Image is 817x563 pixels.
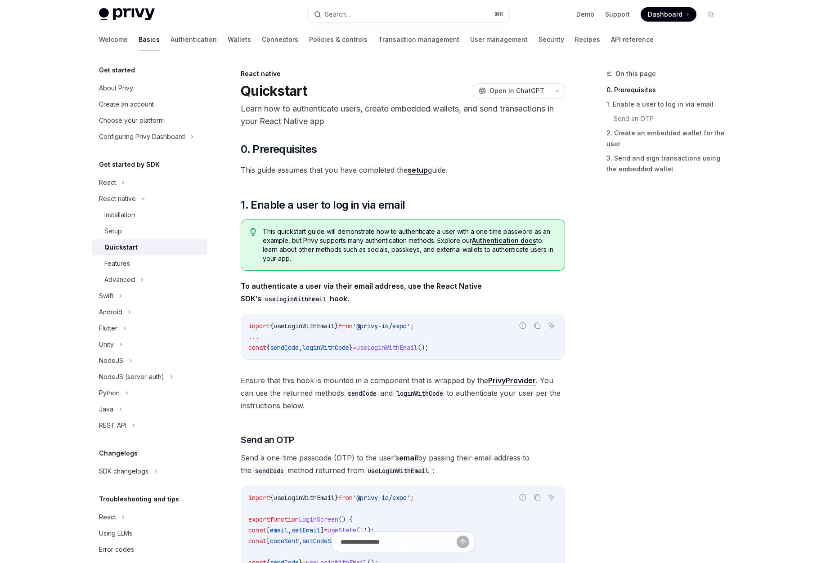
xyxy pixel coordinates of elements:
[99,339,114,350] div: Unity
[241,374,565,412] span: Ensure that this hook is mounted in a component that is wrapped by the . You can use the returned...
[356,526,360,534] span: (
[99,83,133,94] div: About Privy
[292,526,320,534] span: setEmail
[539,29,564,50] a: Security
[531,320,543,331] button: Copy the contents from the code block
[393,389,447,398] code: loginWithCode
[615,68,656,79] span: On this page
[99,404,113,415] div: Java
[410,322,414,330] span: ;
[704,7,718,22] button: Toggle dark mode
[288,526,292,534] span: ,
[99,528,132,539] div: Using LLMs
[614,112,725,126] a: Send an OTP
[606,97,725,112] a: 1. Enable a user to log in via email
[328,526,356,534] span: useState
[99,193,136,204] div: React native
[338,515,353,523] span: () {
[546,492,557,503] button: Ask AI
[99,307,122,317] div: Android
[309,29,368,50] a: Policies & controls
[99,115,164,126] div: Choose your platform
[99,177,116,188] div: React
[308,6,509,22] button: Search...⌘K
[417,344,428,352] span: ();
[99,159,160,170] h5: Get started by SDK
[104,274,135,285] div: Advanced
[263,227,556,263] span: This quickstart guide will demonstrate how to authenticate a user with a one time password as an ...
[324,526,328,534] span: =
[353,344,356,352] span: =
[248,333,259,341] span: ...
[99,131,185,142] div: Configuring Privy Dashboard
[171,29,217,50] a: Authentication
[353,494,410,502] span: '@privy-io/expo'
[606,126,725,151] a: 2. Create an embedded wallet for the user
[266,526,270,534] span: [
[353,322,410,330] span: '@privy-io/expo'
[228,29,251,50] a: Wallets
[104,210,135,220] div: Installation
[251,466,287,476] code: sendCode
[344,389,380,398] code: sendCode
[248,494,270,502] span: import
[99,8,155,21] img: light logo
[338,494,353,502] span: from
[576,10,594,19] a: Demo
[473,83,550,98] button: Open in ChatGPT
[139,29,160,50] a: Basics
[99,494,179,505] h5: Troubleshooting and tips
[274,322,335,330] span: useLoginWithEmail
[335,322,338,330] span: }
[248,344,266,352] span: const
[517,492,529,503] button: Report incorrect code
[99,99,154,110] div: Create an account
[99,323,117,334] div: Flutter
[410,494,414,502] span: ;
[99,544,134,555] div: Error codes
[104,258,130,269] div: Features
[299,515,338,523] span: LoginScreen
[99,290,113,301] div: Swift
[248,526,266,534] span: const
[270,526,288,534] span: email
[349,344,353,352] span: }
[241,281,482,303] strong: To authenticate a user via their email address, use the React Native SDK’s hook.
[335,494,338,502] span: }
[92,255,207,272] a: Features
[494,11,504,18] span: ⌘ K
[250,228,256,236] svg: Tip
[241,69,565,78] div: React native
[92,112,207,129] a: Choose your platform
[92,239,207,255] a: Quickstart
[241,433,294,446] span: Send an OTP
[99,512,116,523] div: React
[99,65,135,76] h5: Get started
[648,10,682,19] span: Dashboard
[262,29,298,50] a: Connectors
[367,526,374,534] span: );
[302,344,349,352] span: loginWithCode
[104,226,122,237] div: Setup
[470,29,528,50] a: User management
[611,29,654,50] a: API reference
[92,223,207,239] a: Setup
[241,451,565,477] span: Send a one-time passcode (OTP) to the user’s by passing their email address to the method returne...
[241,103,565,128] p: Learn how to authenticate users, create embedded wallets, and send transactions in your React Nat...
[399,453,418,462] strong: email
[457,536,469,548] button: Send message
[546,320,557,331] button: Ask AI
[325,9,350,20] div: Search...
[364,466,432,476] code: useLoginWithEmail
[92,207,207,223] a: Installation
[270,322,274,330] span: {
[99,420,126,431] div: REST API
[99,355,123,366] div: NodeJS
[270,515,299,523] span: function
[99,371,164,382] div: NodeJS (server-auth)
[606,83,725,97] a: 0. Prerequisites
[274,494,335,502] span: useLoginWithEmail
[241,83,307,99] h1: Quickstart
[248,515,270,523] span: export
[338,322,353,330] span: from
